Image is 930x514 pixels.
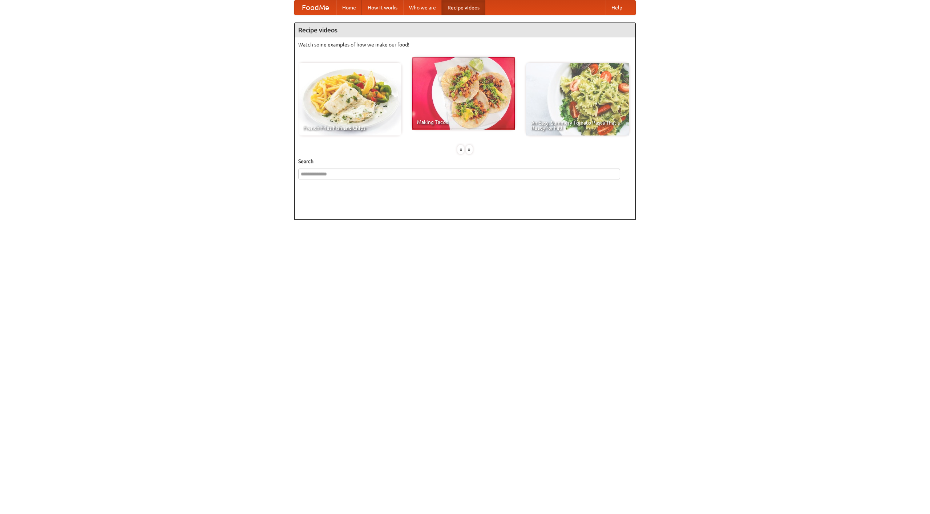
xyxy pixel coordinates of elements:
[295,23,635,37] h4: Recipe videos
[457,145,464,154] div: «
[336,0,362,15] a: Home
[526,63,629,135] a: An Easy, Summery Tomato Pasta That's Ready for Fall
[298,63,401,135] a: French Fries Fish and Chips
[298,41,632,48] p: Watch some examples of how we make our food!
[442,0,485,15] a: Recipe videos
[466,145,473,154] div: »
[298,158,632,165] h5: Search
[417,120,510,125] span: Making Tacos
[531,120,624,130] span: An Easy, Summery Tomato Pasta That's Ready for Fall
[295,0,336,15] a: FoodMe
[303,125,396,130] span: French Fries Fish and Chips
[362,0,403,15] a: How it works
[606,0,628,15] a: Help
[412,57,515,130] a: Making Tacos
[403,0,442,15] a: Who we are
